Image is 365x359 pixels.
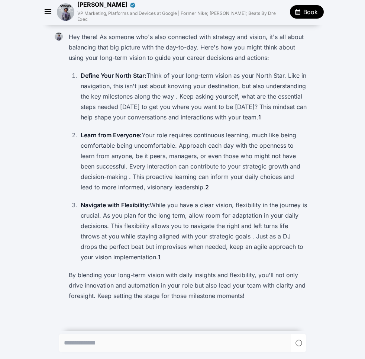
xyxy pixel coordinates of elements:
strong: Navigate with Flexibility: [81,201,150,209]
button: Expand [43,6,54,17]
img: avatar of Daryl Butler [57,3,74,21]
a: 1 [258,113,261,121]
p: Think of your long-term vision as your North Star. Like in navigation, this isn't just about know... [81,70,307,122]
p: By blending your long-term vision with daily insights and flexibility, you'll not only drive inno... [69,270,307,301]
a: 2 [205,183,209,191]
span: VP Marketing, Platforms and Devices at Google | Former Nike; [PERSON_NAME]; Beats By Dre Exec [77,10,276,22]
strong: Learn from Everyone: [81,131,142,139]
a: 1 [158,253,161,261]
button: Book [290,5,324,19]
p: Hey there! As someone who's also connected with strategy and vision, it's all about balancing tha... [69,32,307,63]
img: Daryl Butler [55,32,63,41]
p: Your role requires continuous learning, much like being comfortable being uncomfortable. Approach... [81,130,307,192]
strong: Define Your North Star: [81,72,146,79]
span: Book [303,7,318,16]
p: While you have a clear vision, flexibility in the journey is crucial. As you plan for the long te... [81,200,307,262]
textarea: Send a message [59,334,291,352]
